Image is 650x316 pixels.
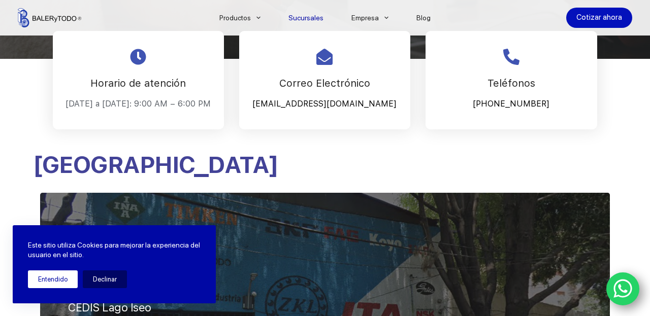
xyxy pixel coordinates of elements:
span: Correo Electrónico [279,77,370,89]
img: Balerytodo [18,8,81,27]
a: Cotizar ahora [566,8,632,28]
span: Horario de atención [90,77,186,89]
p: Este sitio utiliza Cookies para mejorar la experiencia del usuario en el sitio. [28,240,201,260]
button: Entendido [28,270,78,288]
a: WhatsApp [606,272,640,306]
span: [DATE] a [DATE]: 9:00 AM – 6:00 PM [66,99,211,109]
span: [GEOGRAPHIC_DATA] [32,151,278,179]
button: Declinar [83,270,127,288]
p: [EMAIL_ADDRESS][DOMAIN_NAME] [252,96,398,112]
span: Teléfonos [487,77,535,89]
p: [PHONE_NUMBER] [438,96,584,112]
